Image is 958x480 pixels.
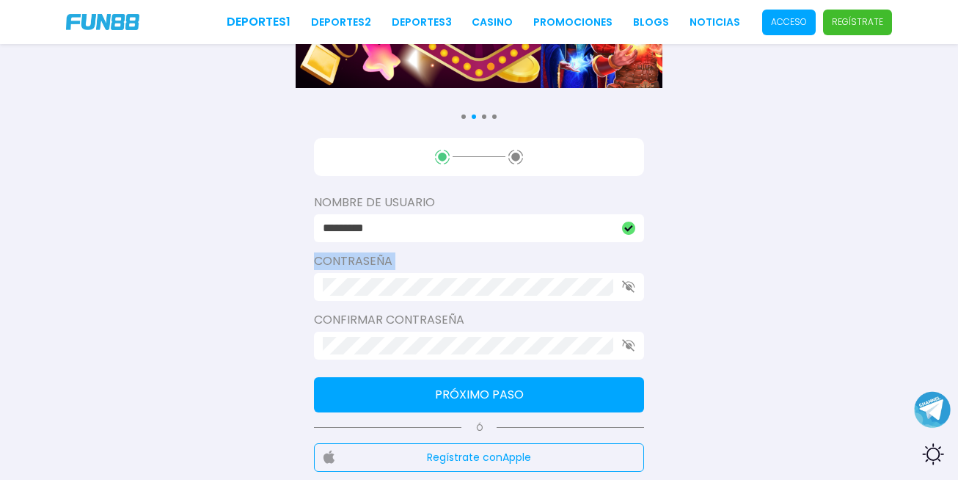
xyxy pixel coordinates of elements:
[472,15,513,30] a: CASINO
[392,15,452,30] a: Deportes3
[66,14,139,30] img: Company Logo
[314,443,644,472] button: Regístrate conApple
[314,252,644,270] label: Contraseña
[311,15,371,30] a: Deportes2
[314,421,644,434] p: Ó
[533,15,613,30] a: Promociones
[314,194,644,211] label: Nombre de usuario
[771,15,807,29] p: Acceso
[314,311,644,329] label: Confirmar contraseña
[914,390,951,429] button: Join telegram channel
[914,436,951,473] div: Switch theme
[633,15,669,30] a: BLOGS
[832,15,883,29] p: Regístrate
[227,13,290,31] a: Deportes1
[314,377,644,412] button: Próximo paso
[690,15,740,30] a: NOTICIAS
